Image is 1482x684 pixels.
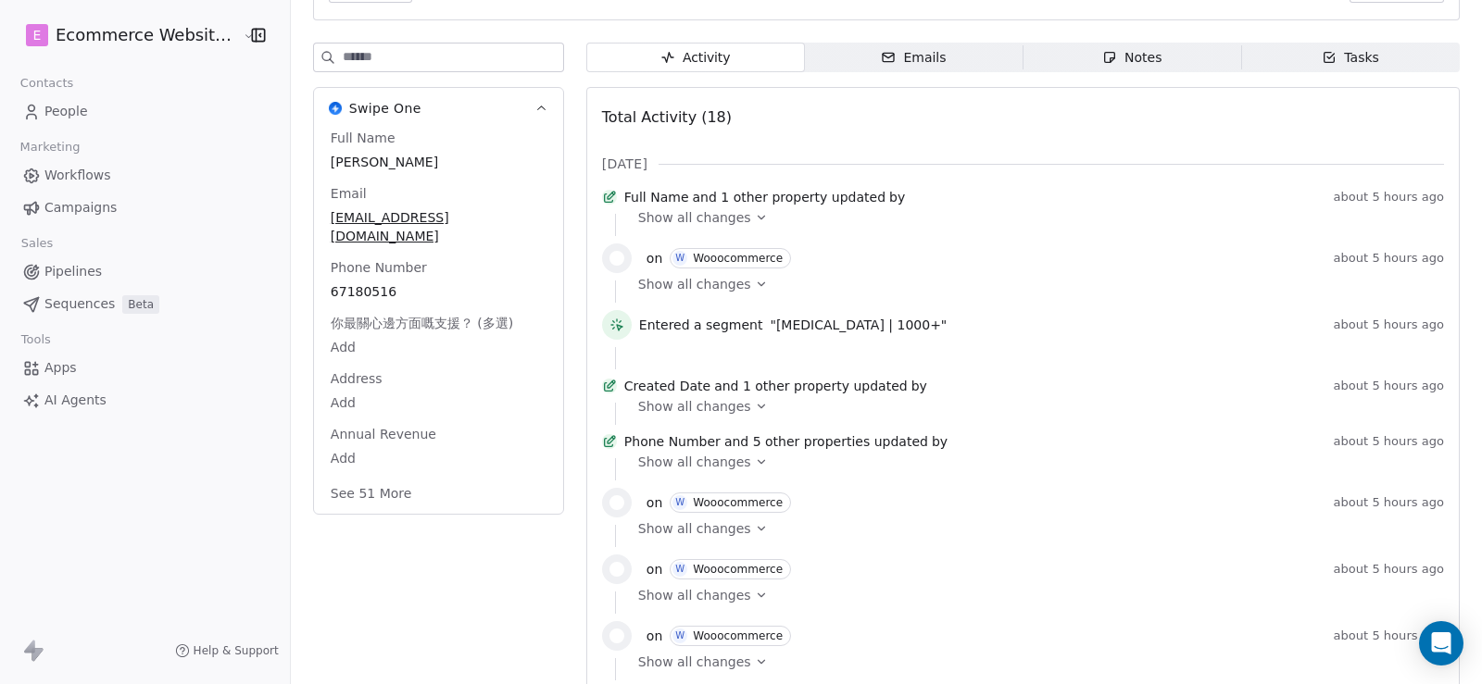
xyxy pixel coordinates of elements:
[15,193,275,223] a: Campaigns
[1334,317,1444,332] span: about 5 hours ago
[638,397,751,416] span: Show all changes
[320,477,423,510] button: See 51 More
[327,369,386,388] span: Address
[647,493,662,512] span: on
[44,198,117,218] span: Campaigns
[327,314,517,332] span: 你最關心邊方面嘅支援？ (多選)
[33,26,42,44] span: E
[647,560,662,578] span: on
[647,249,662,267] span: on
[609,562,624,577] img: woocommerce.svg
[15,96,275,127] a: People
[1334,379,1444,393] span: about 5 hours ago
[327,184,370,203] span: Email
[122,295,159,314] span: Beta
[1334,434,1444,449] span: about 5 hours ago
[638,586,1431,604] a: Show all changes
[44,358,77,378] span: Apps
[638,208,1431,227] a: Show all changes
[693,563,783,576] div: Wooocommerce
[1102,48,1162,68] div: Notes
[638,653,1431,671] a: Show all changes
[44,294,115,314] span: Sequences
[15,289,275,319] a: SequencesBeta
[609,251,624,266] img: woocommerce.svg
[638,453,751,471] span: Show all changes
[675,495,684,510] div: W
[15,160,275,191] a: Workflows
[1334,628,1444,643] span: about 5 hours ago
[911,377,927,395] span: by
[15,353,275,383] a: Apps
[194,643,279,658] span: Help & Support
[331,153,546,171] span: [PERSON_NAME]
[331,449,546,467] span: Add
[1322,48,1379,68] div: Tasks
[15,385,275,416] a: AI Agents
[44,166,111,185] span: Workflows
[44,262,102,281] span: Pipelines
[331,282,546,301] span: 67180516
[13,230,61,257] span: Sales
[693,252,783,265] div: Wooocommerce
[638,275,1431,293] a: Show all changes
[327,129,399,147] span: Full Name
[639,316,763,334] span: Entered a segment
[1334,562,1444,577] span: about 5 hours ago
[770,316,947,334] span: "[MEDICAL_DATA] | 1000+"
[675,562,684,577] div: W
[349,99,421,118] span: Swipe One
[331,393,546,412] span: Add
[638,586,751,604] span: Show all changes
[638,519,751,538] span: Show all changes
[693,629,783,642] div: Wooocommerce
[693,188,886,206] span: and 1 other property updated
[327,425,440,443] span: Annual Revenue
[175,643,279,658] a: Help & Support
[714,377,908,395] span: and 1 other property updated
[329,102,342,115] img: Swipe One
[56,23,238,47] span: Ecommerce Website Builder
[889,188,905,206] span: by
[12,69,82,97] span: Contacts
[15,256,275,287] a: Pipelines
[13,326,58,354] span: Tools
[1419,621,1463,665] div: Open Intercom Messenger
[693,496,783,509] div: Wooocommerce
[331,338,546,356] span: Add
[1334,495,1444,510] span: about 5 hours ago
[638,519,1431,538] a: Show all changes
[932,432,948,451] span: by
[638,208,751,227] span: Show all changes
[44,391,107,410] span: AI Agents
[881,48,946,68] div: Emails
[638,653,751,671] span: Show all changes
[624,432,721,451] span: Phone Number
[624,377,710,395] span: Created Date
[12,133,88,161] span: Marketing
[609,495,624,510] img: woocommerce.svg
[638,397,1431,416] a: Show all changes
[638,275,751,293] span: Show all changes
[647,627,662,645] span: on
[675,628,684,643] div: W
[675,251,684,266] div: W
[331,208,546,245] span: [EMAIL_ADDRESS][DOMAIN_NAME]
[724,432,928,451] span: and 5 other properties updated
[624,188,689,206] span: Full Name
[314,88,563,129] button: Swipe OneSwipe One
[609,628,624,643] img: woocommerce.svg
[602,155,647,173] span: [DATE]
[1334,251,1444,266] span: about 5 hours ago
[22,19,230,51] button: EEcommerce Website Builder
[638,453,1431,471] a: Show all changes
[314,129,563,514] div: Swipe OneSwipe One
[44,102,88,121] span: People
[327,258,431,277] span: Phone Number
[602,108,732,126] span: Total Activity (18)
[1334,190,1444,205] span: about 5 hours ago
